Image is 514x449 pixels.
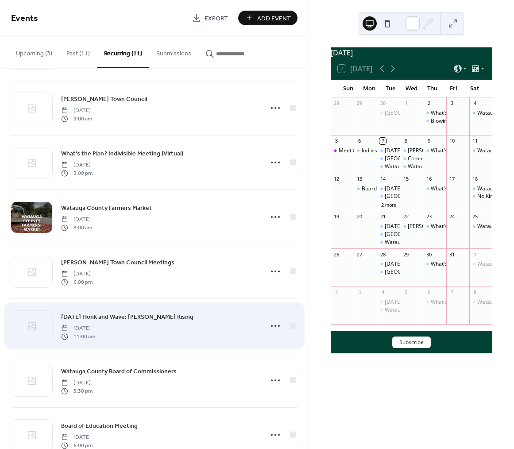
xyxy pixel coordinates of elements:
[97,36,149,68] button: Recurring (11)
[469,193,492,200] div: No Kings Protest
[400,147,423,155] div: Boone Town Council
[238,11,298,25] button: Add Event
[425,175,432,182] div: 16
[61,204,152,213] span: Watauga County Farmers Market
[423,109,446,117] div: What's the Plan? Indivisible Meeting (Virtual)
[61,367,177,376] span: Watauga County Board of Commissioners
[469,223,492,230] div: Watauga County Farmers Market
[469,147,492,155] div: Watauga County Farmers Market
[385,163,488,170] div: Watauga County Board of Commissioners
[359,80,380,97] div: Mon
[61,333,95,341] span: 11:00 am
[377,185,400,193] div: Thursday Honk and Wave: Boone Rising
[61,149,183,159] span: What's the Plan? Indivisible Meeting (Virtual)
[380,80,401,97] div: Tue
[425,213,432,220] div: 23
[377,163,400,170] div: Watauga County Board of Commissioners
[356,213,363,220] div: 20
[402,213,409,220] div: 22
[61,325,95,333] span: [DATE]
[402,100,409,107] div: 1
[377,268,400,276] div: King Street Farmers Market- Downtown Boone
[362,147,445,155] div: Indivisible High Country Zoom call
[423,260,446,268] div: What's the Plan? Indivisible Meeting (Virtual)
[472,213,479,220] div: 25
[377,260,400,268] div: Thursday Honk and Wave: Boone Rising
[61,366,177,376] a: Watauga County Board of Commissioners
[408,223,508,230] div: [PERSON_NAME] Town Council Meetings
[443,80,464,97] div: Fri
[377,223,400,230] div: Thursday Honk and Wave: Boone Rising
[400,223,423,230] div: Boone Town Council Meetings
[61,94,147,104] a: [PERSON_NAME] Town Council
[354,185,377,193] div: Board of Education Meeting
[339,147,427,155] div: Meet & Greet with [PERSON_NAME]
[385,185,502,193] div: [DATE] Honk and Wave: [PERSON_NAME] Rising
[378,201,400,208] button: 2 more
[385,306,488,314] div: Watauga County Board of Commissioners
[61,169,93,177] span: 3:00 pm
[377,193,400,200] div: King Street Farmers Market- Downtown Boone
[469,109,492,117] div: Watauga County Farmers Market
[423,117,446,125] div: Blowing Rock Candidate Forum
[472,175,479,182] div: 18
[186,11,235,25] a: Export
[423,298,446,306] div: What's the Plan? Indivisible Meeting (Virtual)
[356,289,363,295] div: 3
[61,387,93,395] span: 5:30 pm
[61,422,138,431] span: Board of Education Meeting
[333,251,340,258] div: 26
[449,251,456,258] div: 31
[356,138,363,144] div: 6
[385,298,502,306] div: [DATE] Honk and Wave: [PERSON_NAME] Rising
[385,223,502,230] div: [DATE] Honk and Wave: [PERSON_NAME] Rising
[422,80,443,97] div: Thu
[356,100,363,107] div: 29
[425,251,432,258] div: 30
[400,163,423,170] div: Watauga election expert discusses gerrymandering and lawsuit
[333,175,340,182] div: 12
[425,100,432,107] div: 2
[379,138,386,144] div: 7
[61,216,92,224] span: [DATE]
[392,337,431,348] button: Subscribe
[377,306,400,314] div: Watauga County Board of Commissioners
[61,258,174,267] span: [PERSON_NAME] Town Council Meetings
[61,115,92,123] span: 9:00 am
[449,213,456,220] div: 24
[59,36,97,67] button: Past (11)
[449,289,456,295] div: 7
[257,14,291,23] span: Add Event
[377,147,400,155] div: Thursday Honk and Wave: Boone Rising
[354,147,377,155] div: Indivisible High Country Zoom call
[61,421,138,431] a: Board of Education Meeting
[331,47,492,58] div: [DATE]
[425,138,432,144] div: 9
[61,312,193,322] a: [DATE] Honk and Wave: [PERSON_NAME] Rising
[9,36,59,67] button: Upcoming (3)
[61,270,93,278] span: [DATE]
[377,239,400,246] div: Watauga County Board of Commissioners
[338,80,359,97] div: Sun
[423,147,446,155] div: What's the Plan? Indivisible Meeting (Virtual)
[61,434,93,441] span: [DATE]
[377,231,400,238] div: King Street Farmers Market- Downtown Boone
[385,260,502,268] div: [DATE] Honk and Wave: [PERSON_NAME] Rising
[362,185,430,193] div: Board of Education Meeting
[385,239,488,246] div: Watauga County Board of Commissioners
[377,155,400,163] div: King Street Farmers Market- Downtown Boone
[400,155,423,163] div: Community FEaST for equitable sustainable food system
[61,379,93,387] span: [DATE]
[61,107,92,115] span: [DATE]
[385,147,502,155] div: [DATE] Honk and Wave: [PERSON_NAME] Rising
[469,298,492,306] div: Watauga County Farmers Market
[333,138,340,144] div: 5
[61,203,152,213] a: Watauga County Farmers Market
[379,251,386,258] div: 28
[333,100,340,107] div: 28
[379,213,386,220] div: 21
[333,289,340,295] div: 2
[61,257,174,267] a: [PERSON_NAME] Town Council Meetings
[402,289,409,295] div: 5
